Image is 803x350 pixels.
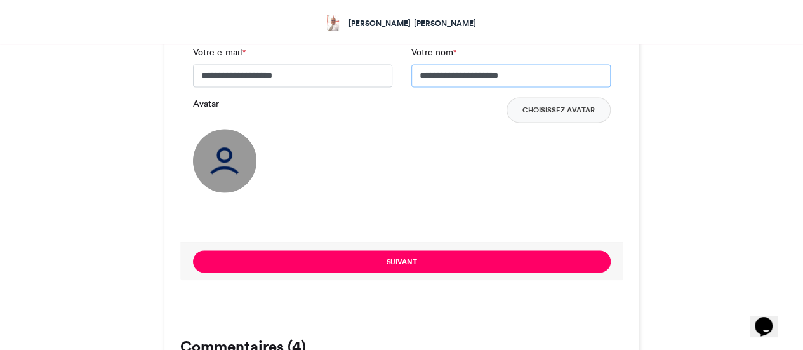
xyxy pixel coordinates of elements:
[386,257,416,266] font: Suivant
[507,97,611,123] button: Choisissez Avatar
[193,98,219,109] font: Avatar
[414,18,476,29] span: [PERSON_NAME]
[750,299,790,337] iframe: chat widget
[522,105,595,114] font: Choisissez Avatar
[411,47,453,58] font: Votre nom
[193,250,611,273] button: Suivant
[348,18,411,29] span: [PERSON_NAME]
[327,13,476,31] a: [PERSON_NAME] [PERSON_NAME]
[327,15,339,31] img: Samuel Adimi
[193,129,256,192] img: user_circle.png
[193,47,242,58] font: Votre e-mail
